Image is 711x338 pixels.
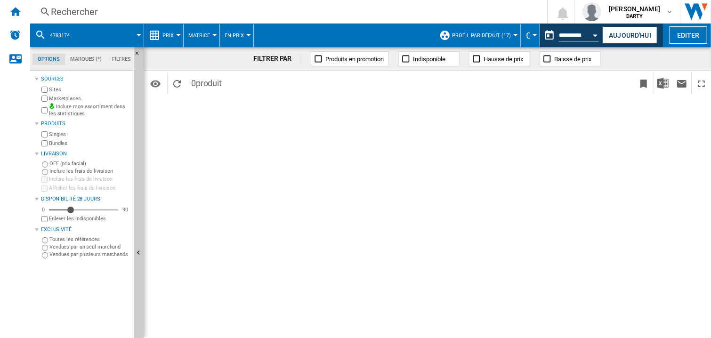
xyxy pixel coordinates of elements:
input: Toutes les références [42,237,48,243]
img: mysite-bg-18x18.png [49,103,55,109]
label: Vendues par un seul marchand [49,243,130,250]
span: Prix [162,32,174,39]
span: Produits en promotion [325,56,384,63]
button: Créer un favoris [634,72,653,94]
span: Hausse de prix [484,56,523,63]
span: € [525,31,530,40]
span: 4783174 [50,32,70,39]
button: Editer [670,26,707,44]
img: profile.jpg [582,2,601,21]
input: Sites [41,87,48,93]
button: md-calendar [540,26,559,45]
button: Open calendar [587,25,604,42]
button: Masquer [134,47,145,64]
input: Afficher les frais de livraison [41,216,48,222]
div: 90 [120,206,130,213]
button: Profil par défaut (17) [452,24,516,47]
b: DARTY [626,13,643,19]
div: Profil par défaut (17) [439,24,516,47]
button: Recharger [168,72,186,94]
span: 0 [186,72,226,92]
button: Télécharger au format Excel [654,72,672,94]
button: Baisse de prix [540,51,601,66]
input: Singles [41,131,48,137]
button: Envoyer ce rapport par email [672,72,691,94]
span: Profil par défaut (17) [452,32,511,39]
span: En Prix [225,32,244,39]
input: Inclure les frais de livraison [41,177,48,183]
div: 0 [40,206,47,213]
label: Inclure les frais de livraison [49,176,130,183]
button: Matrice [188,24,215,47]
md-menu: Currency [521,24,540,47]
input: Bundles [41,140,48,146]
label: Sites [49,86,130,93]
div: FILTRER PAR [254,54,302,64]
md-slider: Disponibilité [49,205,118,215]
span: Matrice [188,32,210,39]
span: [PERSON_NAME] [609,4,660,14]
span: Baisse de prix [554,56,591,63]
div: Livraison [41,150,130,158]
div: Ce rapport est basé sur une date antérieure à celle d'aujourd'hui. [540,24,601,47]
label: Enlever les indisponibles [49,215,130,222]
label: Bundles [49,140,130,147]
input: Vendues par plusieurs marchands [42,252,48,258]
button: Options [146,75,165,92]
button: Hausse de prix [469,51,530,66]
div: Produits [41,120,130,128]
span: Indisponible [413,56,445,63]
div: Rechercher [51,5,523,18]
button: Indisponible [398,51,460,66]
md-tab-item: Filtres [107,54,136,65]
label: Inclure mon assortiment dans les statistiques [49,103,130,118]
md-tab-item: Marques (*) [65,54,107,65]
button: Aujourd'hui [603,26,657,44]
div: 4783174 [35,24,139,47]
div: Sources [41,75,130,83]
button: En Prix [225,24,249,47]
label: Afficher les frais de livraison [49,185,130,192]
input: OFF (prix facial) [42,161,48,168]
input: Inclure les frais de livraison [42,169,48,175]
label: Singles [49,131,130,138]
img: excel-24x24.png [657,78,669,89]
div: Exclusivité [41,226,130,233]
span: produit [196,78,222,88]
button: 4783174 [50,24,79,47]
md-tab-item: Options [32,54,65,65]
input: Marketplaces [41,96,48,102]
input: Inclure mon assortiment dans les statistiques [41,105,48,116]
label: OFF (prix facial) [49,160,130,167]
input: Vendues par un seul marchand [42,245,48,251]
button: Plein écran [692,72,711,94]
label: Marketplaces [49,95,130,102]
label: Toutes les références [49,236,130,243]
img: alerts-logo.svg [9,29,21,40]
input: Afficher les frais de livraison [41,185,48,192]
button: € [525,24,535,47]
button: Produits en promotion [311,51,389,66]
label: Inclure les frais de livraison [49,168,130,175]
label: Vendues par plusieurs marchands [49,251,130,258]
button: Prix [162,24,178,47]
div: Prix [149,24,178,47]
div: Disponibilité 28 Jours [41,195,130,203]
